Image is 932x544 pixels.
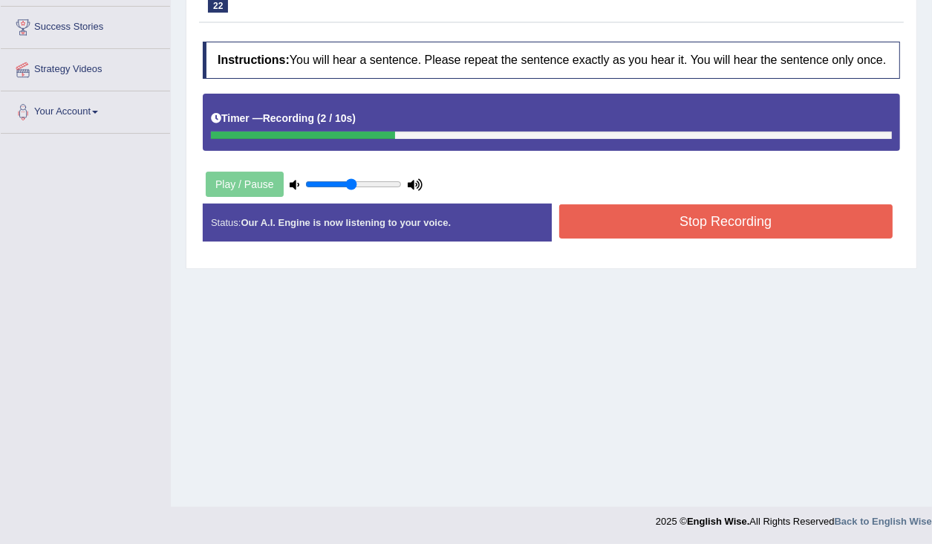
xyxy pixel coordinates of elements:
button: Stop Recording [559,204,893,239]
strong: Our A.I. Engine is now listening to your voice. [241,217,451,228]
a: Back to English Wise [835,516,932,527]
h5: Timer — [211,113,356,124]
h4: You will hear a sentence. Please repeat the sentence exactly as you hear it. You will hear the se... [203,42,900,79]
a: Strategy Videos [1,49,170,86]
strong: English Wise. [687,516,749,527]
div: 2025 © All Rights Reserved [656,507,932,528]
b: ) [352,112,356,124]
a: Your Account [1,91,170,129]
a: Success Stories [1,7,170,44]
b: Recording [263,112,314,124]
b: Instructions: [218,54,290,66]
b: 2 / 10s [321,112,353,124]
div: Status: [203,204,552,242]
b: ( [317,112,321,124]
